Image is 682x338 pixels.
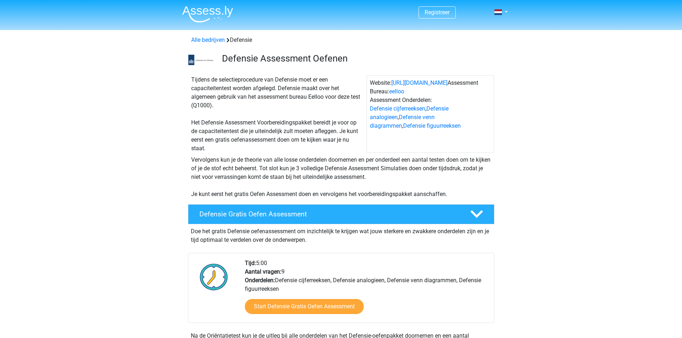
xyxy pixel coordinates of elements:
div: Vervolgens kun je de theorie van alle losse onderdelen doornemen en per onderdeel een aantal test... [188,156,494,199]
a: Start Defensie Gratis Oefen Assessment [245,299,364,314]
a: Registreer [425,9,450,16]
h3: Defensie Assessment Oefenen [222,53,489,64]
b: Tijd: [245,260,256,266]
a: [URL][DOMAIN_NAME] [391,79,448,86]
img: Assessly [182,6,233,23]
div: Website: Assessment Bureau: Assessment Onderdelen: , , , [367,75,494,153]
div: 5:00 9 Defensie cijferreeksen, Defensie analogieen, Defensie venn diagrammen, Defensie figuurreeksen [240,259,494,323]
a: Defensie Gratis Oefen Assessment [185,204,497,224]
div: Defensie [188,36,494,44]
div: Tijdens de selectieprocedure van Defensie moet er een capaciteitentest worden afgelegd. Defensie ... [188,75,367,153]
a: Alle bedrijven [191,36,225,43]
a: eelloo [389,88,404,95]
b: Onderdelen: [245,277,275,284]
a: Defensie venn diagrammen [370,114,435,129]
a: Defensie figuurreeksen [403,122,461,129]
a: Defensie cijferreeksen [370,105,425,112]
b: Aantal vragen: [245,268,281,275]
img: Klok [196,259,232,295]
h4: Defensie Gratis Oefen Assessment [199,210,459,218]
div: Doe het gratis Defensie oefenassessment om inzichtelijk te krijgen wat jouw sterkere en zwakkere ... [188,224,494,244]
a: Defensie analogieen [370,105,449,121]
